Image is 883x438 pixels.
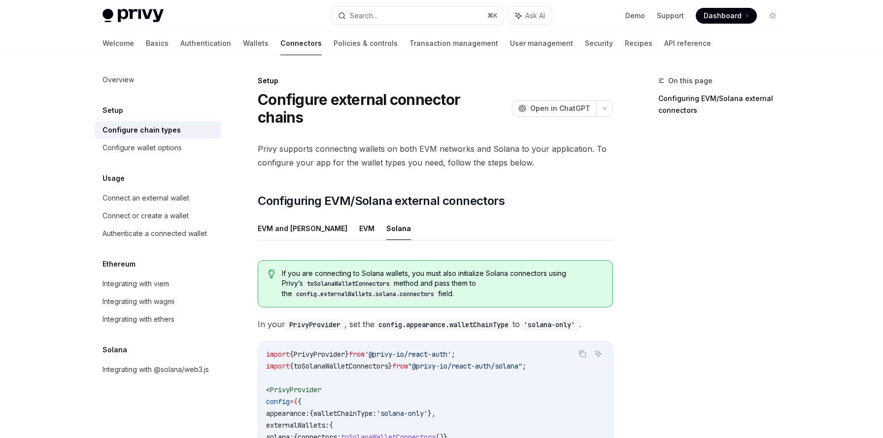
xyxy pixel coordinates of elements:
[258,317,613,331] span: In your , set the to .
[102,258,136,270] h5: Ethereum
[102,32,134,55] a: Welcome
[290,362,294,371] span: {
[146,32,169,55] a: Basics
[102,364,209,375] div: Integrating with @solana/web3.js
[102,296,174,307] div: Integrating with wagmi
[290,397,294,406] span: =
[408,362,522,371] span: "@privy-io/react-auth/solana"
[95,71,221,89] a: Overview
[350,10,377,22] div: Search...
[704,11,742,21] span: Dashboard
[374,319,512,330] code: config.appearance.walletChainType
[349,350,365,359] span: from
[95,207,221,225] a: Connect or create a wallet
[510,32,573,55] a: User management
[388,362,392,371] span: }
[180,32,231,55] a: Authentication
[487,12,498,20] span: ⌘ K
[285,319,344,330] code: PrivyProvider
[102,172,125,184] h5: Usage
[95,139,221,157] a: Configure wallet options
[292,289,438,299] code: config.externalWallets.solana.connectors
[664,32,711,55] a: API reference
[243,32,269,55] a: Wallets
[290,350,294,359] span: {
[102,192,189,204] div: Connect an external wallet
[334,32,398,55] a: Policies & controls
[359,217,374,240] button: EVM
[668,75,713,87] span: On this page
[522,362,526,371] span: ;
[451,350,455,359] span: ;
[102,228,207,239] div: Authenticate a connected wallet
[294,397,298,406] span: {
[95,225,221,242] a: Authenticate a connected wallet
[266,409,309,418] span: appearance:
[258,193,505,209] span: Configuring EVM/Solana external connectors
[266,421,329,430] span: externalWallets:
[313,409,376,418] span: walletChainType:
[102,344,127,356] h5: Solana
[102,104,123,116] h5: Setup
[585,32,613,55] a: Security
[530,103,590,113] span: Open in ChatGPT
[95,189,221,207] a: Connect an external wallet
[376,409,428,418] span: 'solana-only'
[95,121,221,139] a: Configure chain types
[625,32,652,55] a: Recipes
[525,11,545,21] span: Ask AI
[102,210,189,222] div: Connect or create a wallet
[303,279,394,289] code: toSolanaWalletConnectors
[294,362,388,371] span: toSolanaWalletConnectors
[258,91,508,126] h1: Configure external connector chains
[625,11,645,21] a: Demo
[512,100,596,117] button: Open in ChatGPT
[428,409,436,418] span: },
[657,11,684,21] a: Support
[509,7,552,25] button: Ask AI
[331,7,504,25] button: Search...⌘K
[658,91,788,118] a: Configuring EVM/Solana external connectors
[268,270,275,278] svg: Tip
[95,361,221,378] a: Integrating with @solana/web3.js
[345,350,349,359] span: }
[95,293,221,310] a: Integrating with wagmi
[102,124,181,136] div: Configure chain types
[266,350,290,359] span: import
[102,74,134,86] div: Overview
[258,76,613,86] div: Setup
[294,350,345,359] span: PrivyProvider
[765,8,781,24] button: Toggle dark mode
[270,385,321,394] span: PrivyProvider
[258,142,613,169] span: Privy supports connecting wallets on both EVM networks and Solana to your application. To configu...
[280,32,322,55] a: Connectors
[102,142,182,154] div: Configure wallet options
[329,421,333,430] span: {
[576,347,589,360] button: Copy the contents from the code block
[102,9,164,23] img: light logo
[409,32,498,55] a: Transaction management
[520,319,579,330] code: 'solana-only'
[592,347,605,360] button: Ask AI
[392,362,408,371] span: from
[102,278,169,290] div: Integrating with viem
[266,362,290,371] span: import
[102,313,174,325] div: Integrating with ethers
[266,397,290,406] span: config
[309,409,313,418] span: {
[365,350,451,359] span: '@privy-io/react-auth'
[282,269,603,299] span: If you are connecting to Solana wallets, you must also initialize Solana connectors using Privy’s...
[95,310,221,328] a: Integrating with ethers
[696,8,757,24] a: Dashboard
[298,397,302,406] span: {
[266,385,270,394] span: <
[258,217,347,240] button: EVM and [PERSON_NAME]
[386,217,411,240] button: Solana
[95,275,221,293] a: Integrating with viem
